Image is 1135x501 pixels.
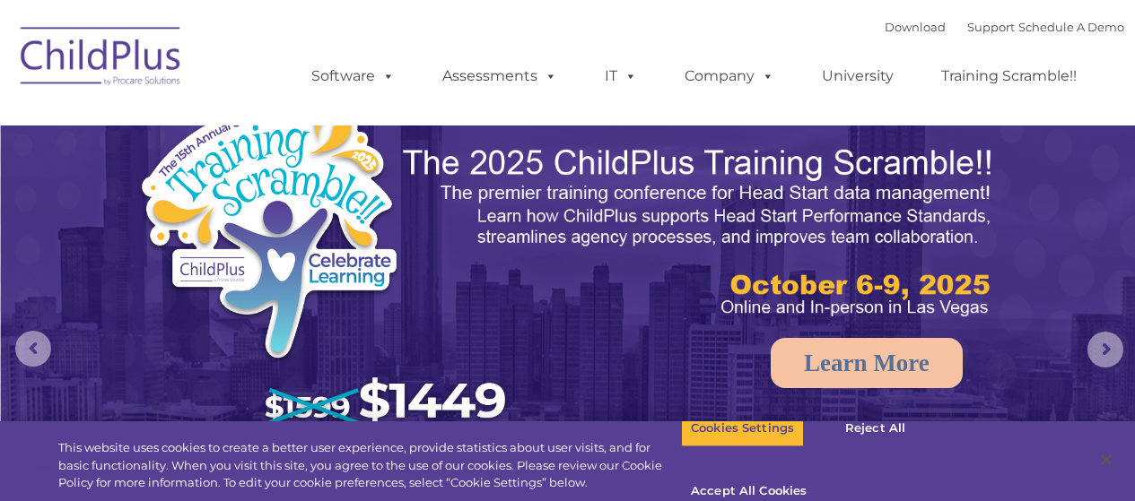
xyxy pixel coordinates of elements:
span: Last name [249,118,304,132]
a: Company [667,58,792,94]
a: Schedule A Demo [1018,20,1124,34]
button: Close [1087,440,1126,479]
button: Cookies Settings [681,410,804,447]
a: University [804,58,912,94]
div: This website uses cookies to create a better user experience, provide statistics about user visit... [58,439,681,492]
a: Download [885,20,946,34]
span: Phone number [249,192,326,205]
button: Reject All [819,410,931,447]
img: ChildPlus by Procare Solutions [12,14,191,104]
a: IT [587,58,655,94]
a: Learn More [771,338,963,388]
a: Software [293,58,413,94]
font: | [885,20,1124,34]
a: Support [967,20,1015,34]
a: Assessments [424,58,575,94]
a: Training Scramble!! [923,58,1095,94]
